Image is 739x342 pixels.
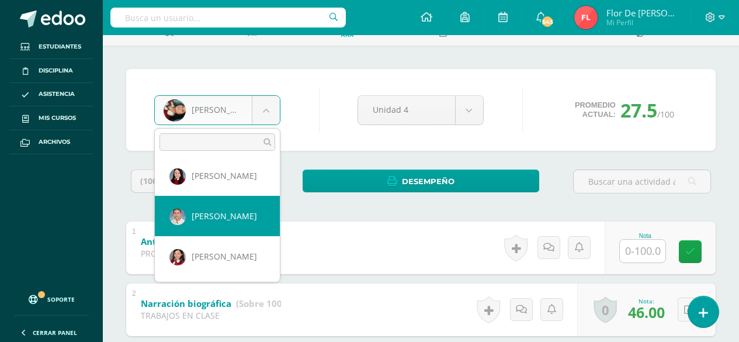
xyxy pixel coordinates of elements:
span: [PERSON_NAME] [192,210,257,222]
span: [PERSON_NAME] [192,251,257,262]
img: 9af607e8258b44046dfa3d3705116bed.png [169,209,186,225]
span: [PERSON_NAME] [192,170,257,181]
img: fbc9c415663cb3a418b2bf4faeb903b2.png [169,168,186,185]
img: cb85f8a0aeeca2e249dd38e747795895.png [169,249,186,265]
